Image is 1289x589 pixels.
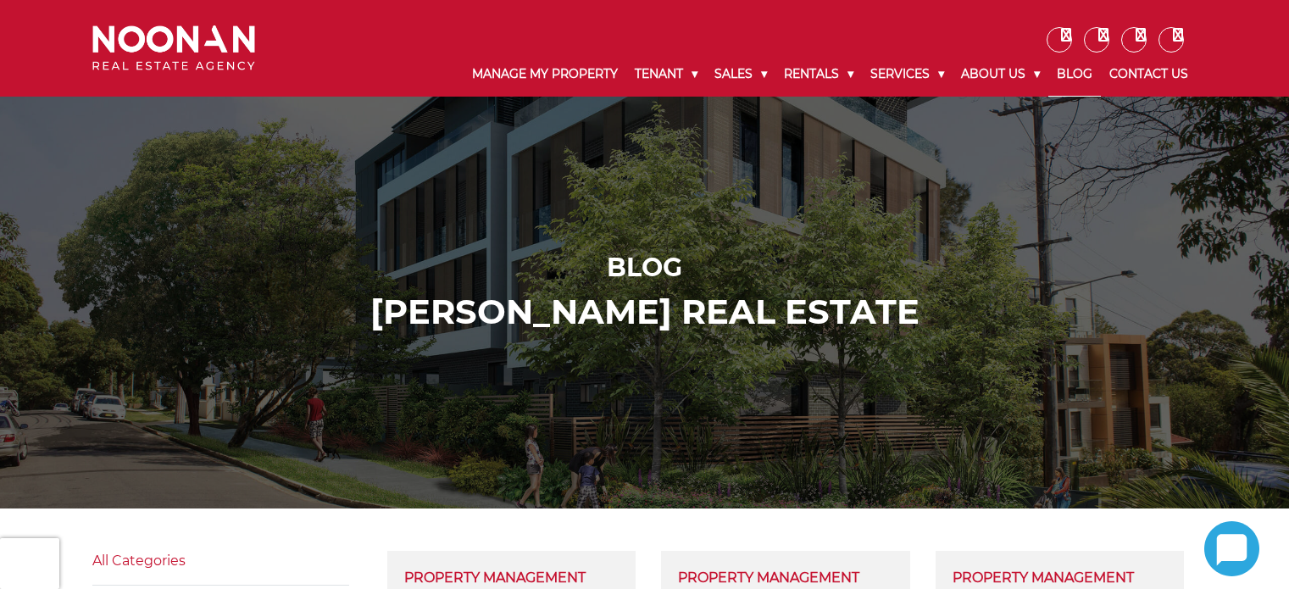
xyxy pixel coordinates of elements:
[626,53,706,96] a: Tenant
[775,53,862,96] a: Rentals
[1048,53,1101,97] a: Blog
[464,53,626,96] a: Manage My Property
[1101,53,1197,96] a: Contact Us
[97,253,1192,283] h1: Blog
[404,568,586,588] span: Property Management
[92,25,255,70] img: Noonan Real Estate Agency
[953,568,1134,588] span: Property Management
[862,53,953,96] a: Services
[953,53,1048,96] a: About Us
[92,553,186,569] a: All Categories
[97,292,1192,332] h2: [PERSON_NAME] ReaL Estate
[706,53,775,96] a: Sales
[678,568,859,588] span: Property Management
